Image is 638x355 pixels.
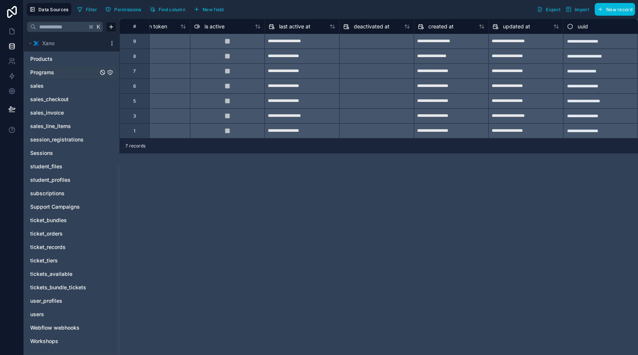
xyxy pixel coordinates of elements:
[546,7,560,12] span: Export
[30,257,58,264] span: ticket_tiers
[27,38,106,49] button: Xano logoXano
[30,324,98,331] a: Webflow webhooks
[96,24,101,29] span: K
[133,83,136,89] div: 6
[27,134,116,146] div: session_registrations
[27,53,116,65] div: Products
[575,7,589,12] span: Import
[27,281,116,293] div: tickets_bundle_tickets
[27,322,116,334] div: Webflow webhooks
[503,23,530,30] span: updated at
[30,337,58,345] span: Workshops
[27,295,116,307] div: user_profiles
[27,228,116,240] div: ticket_orders
[578,23,588,30] span: uuid
[133,38,136,44] div: 9
[30,55,98,63] a: Products
[27,201,116,213] div: Support Campaigns
[27,255,116,267] div: ticket_tiers
[86,7,97,12] span: Filter
[30,311,98,318] a: users
[354,23,390,30] span: deactivated at
[27,93,116,105] div: sales_checkout
[30,136,84,143] span: session_registrations
[30,270,72,278] span: tickets_available
[74,4,100,15] button: Filter
[30,203,80,211] span: Support Campaigns
[38,7,69,12] span: Data Sources
[30,109,64,116] span: sales_invoice
[595,3,635,16] button: New record
[30,324,79,331] span: Webflow webhooks
[27,241,116,253] div: ticket_records
[133,53,136,59] div: 8
[133,98,136,104] div: 5
[30,149,98,157] a: Sessions
[30,243,66,251] span: ticket_records
[30,82,44,90] span: sales
[133,113,136,119] div: 3
[27,161,116,172] div: student_files
[30,122,98,130] a: sales_line_items
[30,190,98,197] a: subscriptions
[203,7,224,12] span: New field
[125,24,144,29] div: #
[42,40,54,47] span: Xano
[30,190,65,197] span: subscriptions
[134,128,135,134] div: 1
[563,3,592,16] button: Import
[30,136,98,143] a: session_registrations
[30,163,62,170] span: student_files
[30,163,98,170] a: student_files
[30,217,98,224] a: ticket_bundles
[30,55,53,63] span: Products
[30,257,98,264] a: ticket_tiers
[27,80,116,92] div: sales
[30,297,98,305] a: user_profiles
[147,4,188,15] button: Find column
[191,4,226,15] button: New field
[103,4,144,15] button: Permissions
[30,96,69,103] span: sales_checkout
[27,308,116,320] div: users
[159,7,185,12] span: Find column
[30,297,62,305] span: user_profiles
[30,82,98,90] a: sales
[27,187,116,199] div: subscriptions
[30,311,44,318] span: users
[30,69,54,76] span: Programs
[27,214,116,226] div: ticket_bundles
[27,107,116,119] div: sales_invoice
[103,4,147,15] a: Permissions
[30,176,71,184] span: student_profiles
[534,3,563,16] button: Export
[592,3,635,16] a: New record
[30,149,53,157] span: Sessions
[30,109,98,116] a: sales_invoice
[30,176,98,184] a: student_profiles
[428,23,454,30] span: created at
[204,23,225,30] span: is active
[30,96,98,103] a: sales_checkout
[30,230,98,237] a: ticket_orders
[114,7,141,12] span: Permissions
[133,68,136,74] div: 7
[27,3,71,16] button: Data Sources
[30,122,71,130] span: sales_line_items
[30,243,98,251] a: ticket_records
[30,230,63,237] span: ticket_orders
[279,23,310,30] span: last active at
[27,147,116,159] div: Sessions
[30,337,98,345] a: Workshops
[27,174,116,186] div: student_profiles
[27,120,116,132] div: sales_line_items
[30,203,98,211] a: Support Campaigns
[30,270,98,278] a: tickets_available
[30,217,67,224] span: ticket_bundles
[27,268,116,280] div: tickets_available
[30,284,98,291] a: tickets_bundle_tickets
[125,143,146,149] span: 7 records
[27,66,116,78] div: Programs
[27,335,116,347] div: Workshops
[30,284,86,291] span: tickets_bundle_tickets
